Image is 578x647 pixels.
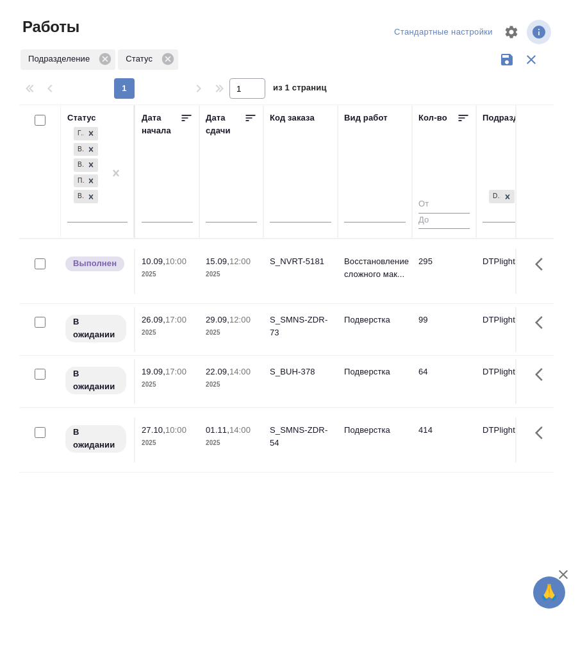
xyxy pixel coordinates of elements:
p: 27.10, [142,425,165,435]
p: 01.11, [206,425,229,435]
td: 414 [412,417,476,462]
p: Подверстка [344,424,406,437]
span: из 1 страниц [273,80,327,99]
div: S_BUH-378 [270,366,331,378]
div: Готов к работе, В работе, В ожидании, Подбор, Выполнен [72,142,99,158]
p: 10:00 [165,425,186,435]
div: Подбор [74,174,84,188]
div: DTPlight [489,190,500,203]
div: Подразделение [483,112,549,124]
button: Здесь прячутся важные кнопки [527,307,558,338]
button: Здесь прячутся важные кнопки [527,359,558,390]
div: Исполнитель назначен, приступать к работе пока рано [64,424,128,454]
p: 2025 [206,437,257,450]
td: 295 [412,249,476,294]
div: Выполнен [74,190,84,203]
div: Исполнитель назначен, приступать к работе пока рано [64,366,128,396]
div: Статус [118,49,178,70]
div: S_NVRT-5181 [270,255,331,268]
p: В ожидании [73,426,119,451]
div: Готов к работе, В работе, В ожидании, Подбор, Выполнен [72,126,99,142]
p: 29.09, [206,315,229,324]
td: DTPlight [476,307,550,352]
p: 22.09, [206,367,229,376]
div: Готов к работе [74,127,84,140]
td: 99 [412,307,476,352]
span: Работы [19,17,79,37]
div: Исполнитель назначен, приступать к работе пока рано [64,314,128,344]
p: 15.09, [206,256,229,266]
p: 14:00 [229,367,251,376]
td: DTPlight [476,417,550,462]
div: В ожидании [74,158,84,172]
span: 🙏 [538,579,560,606]
div: Дата начала [142,112,180,137]
div: split button [391,22,496,42]
div: В работе [74,143,84,156]
button: Сохранить фильтры [495,47,519,72]
input: До [418,213,470,229]
p: В ожидании [73,315,119,341]
input: От [418,197,470,213]
p: 2025 [142,268,193,281]
p: Статус [126,53,157,65]
p: Выполнен [73,257,117,270]
p: В ожидании [73,367,119,393]
p: Подразделение [28,53,94,65]
p: 17:00 [165,315,186,324]
td: 64 [412,359,476,404]
p: Подверстка [344,366,406,378]
p: 2025 [206,268,257,281]
div: Кол-во [418,112,447,124]
p: 10.09, [142,256,165,266]
div: Готов к работе, В работе, В ожидании, Подбор, Выполнен [72,157,99,173]
div: Готов к работе, В работе, В ожидании, Подбор, Выполнен [72,189,99,205]
div: Готов к работе, В работе, В ожидании, Подбор, Выполнен [72,173,99,189]
div: Дата сдачи [206,112,244,137]
td: DTPlight [476,359,550,404]
button: Здесь прячутся важные кнопки [527,249,558,280]
p: 2025 [142,437,193,450]
div: Статус [67,112,96,124]
p: 2025 [142,326,193,339]
p: 12:00 [229,256,251,266]
div: S_SMNS-ZDR-73 [270,314,331,339]
p: 17:00 [165,367,186,376]
div: Код заказа [270,112,315,124]
button: Здесь прячутся важные кнопки [527,417,558,448]
p: 26.09, [142,315,165,324]
div: Исполнитель завершил работу [64,255,128,273]
div: S_SMNS-ZDR-54 [270,424,331,450]
td: DTPlight [476,249,550,294]
p: 2025 [206,378,257,391]
button: 🙏 [533,576,565,609]
p: 2025 [206,326,257,339]
button: Сбросить фильтры [519,47,543,72]
p: 12:00 [229,315,251,324]
p: 10:00 [165,256,186,266]
div: Вид работ [344,112,388,124]
p: 2025 [142,378,193,391]
p: Подверстка [344,314,406,326]
div: Подразделение [21,49,115,70]
p: Восстановление сложного мак... [344,255,406,281]
p: 19.09, [142,367,165,376]
div: DTPlight [488,189,516,205]
p: 14:00 [229,425,251,435]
